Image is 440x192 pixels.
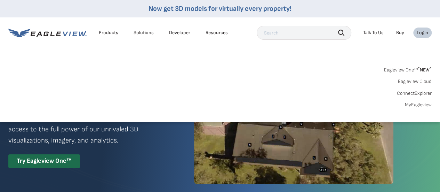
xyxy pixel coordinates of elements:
[169,30,190,36] a: Developer
[418,67,432,73] span: NEW
[398,78,432,85] a: Eagleview Cloud
[134,30,154,36] div: Solutions
[8,113,169,146] p: A premium digital experience that provides seamless access to the full power of our unrivaled 3D ...
[8,154,80,168] div: Try Eagleview One™
[363,30,384,36] div: Talk To Us
[396,30,404,36] a: Buy
[257,26,351,40] input: Search
[206,30,228,36] div: Resources
[417,30,428,36] div: Login
[99,30,118,36] div: Products
[397,90,432,97] a: ConnectExplorer
[405,102,432,108] a: MyEagleview
[384,65,432,73] a: Eagleview One™*NEW*
[149,5,291,13] a: Now get 3D models for virtually every property!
